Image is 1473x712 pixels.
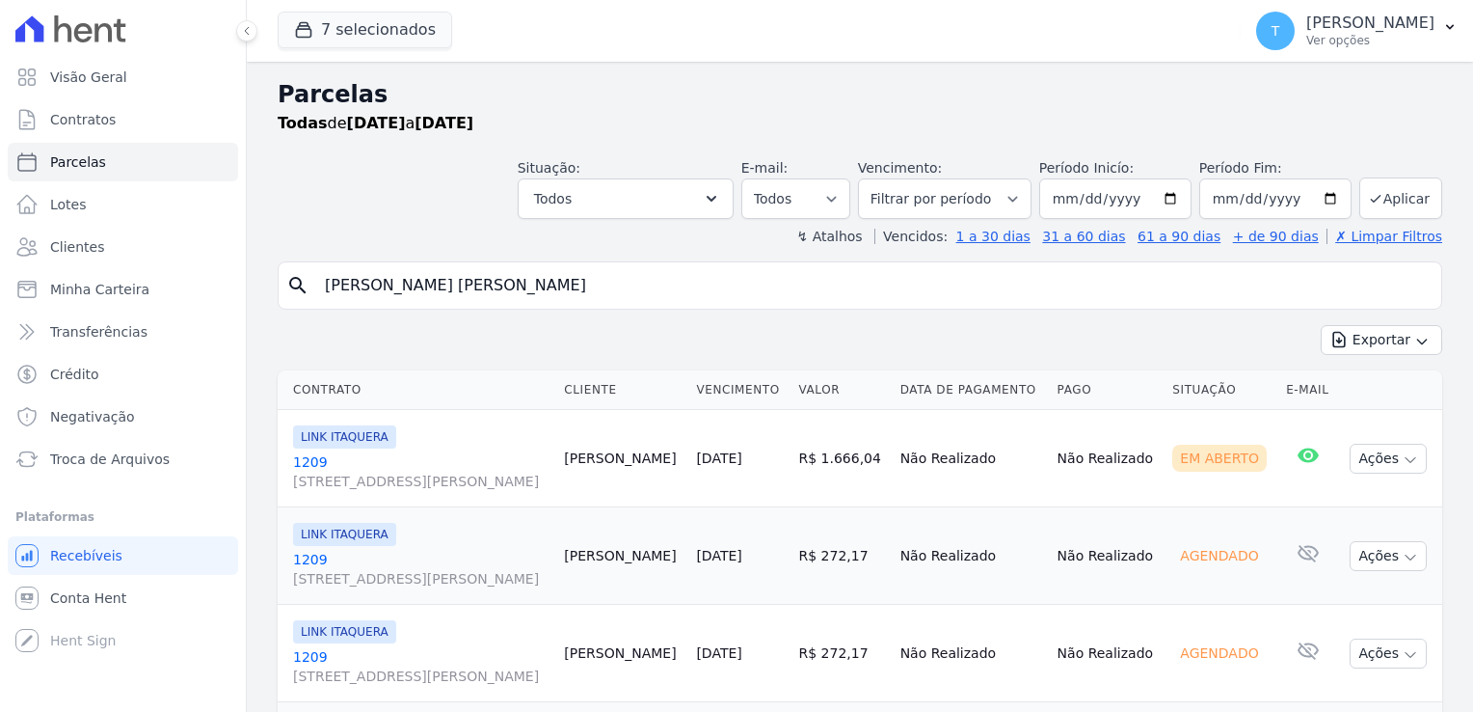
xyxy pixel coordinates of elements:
[278,370,556,410] th: Contrato
[556,507,688,605] td: [PERSON_NAME]
[1359,178,1442,219] button: Aplicar
[50,365,99,384] span: Crédito
[278,12,452,48] button: 7 selecionados
[534,187,572,210] span: Todos
[50,546,122,565] span: Recebíveis
[791,370,893,410] th: Valor
[893,370,1050,410] th: Data de Pagamento
[8,397,238,436] a: Negativação
[688,370,790,410] th: Vencimento
[1039,160,1134,176] label: Período Inicío:
[1172,640,1266,667] div: Agendado
[1350,639,1427,669] button: Ações
[8,228,238,266] a: Clientes
[893,410,1050,507] td: Não Realizado
[8,313,238,351] a: Transferências
[556,605,688,702] td: [PERSON_NAME]
[893,507,1050,605] td: Não Realizado
[293,523,396,546] span: LINK ITAQUERA
[50,195,87,214] span: Lotes
[1350,444,1427,474] button: Ações
[8,579,238,617] a: Conta Hent
[741,160,789,176] label: E-mail:
[293,647,549,686] a: 1209[STREET_ADDRESS][PERSON_NAME]
[518,178,734,219] button: Todos
[8,536,238,575] a: Recebíveis
[696,548,741,563] a: [DATE]
[8,185,238,224] a: Lotes
[893,605,1050,702] td: Não Realizado
[8,143,238,181] a: Parcelas
[1050,507,1165,605] td: Não Realizado
[956,229,1031,244] a: 1 a 30 dias
[1165,370,1278,410] th: Situação
[293,667,549,686] span: [STREET_ADDRESS][PERSON_NAME]
[293,550,549,589] a: 1209[STREET_ADDRESS][PERSON_NAME]
[518,160,580,176] label: Situação:
[1050,605,1165,702] td: Não Realizado
[313,266,1433,305] input: Buscar por nome do lote ou do cliente
[858,160,942,176] label: Vencimento:
[293,425,396,449] span: LINK ITAQUERA
[696,645,741,661] a: [DATE]
[1241,4,1473,58] button: T [PERSON_NAME] Ver opções
[50,237,104,257] span: Clientes
[1326,229,1442,244] a: ✗ Limpar Filtros
[293,472,549,491] span: [STREET_ADDRESS][PERSON_NAME]
[50,322,147,342] span: Transferências
[286,274,309,297] i: search
[1172,542,1266,569] div: Agendado
[1050,370,1165,410] th: Pago
[15,506,230,529] div: Plataformas
[293,452,549,491] a: 1209[STREET_ADDRESS][PERSON_NAME]
[50,110,116,129] span: Contratos
[293,620,396,644] span: LINK ITAQUERA
[50,450,170,469] span: Troca de Arquivos
[8,440,238,479] a: Troca de Arquivos
[796,229,862,244] label: ↯ Atalhos
[1199,158,1352,178] label: Período Fim:
[8,58,238,96] a: Visão Geral
[347,114,406,132] strong: [DATE]
[50,152,106,172] span: Parcelas
[1042,229,1125,244] a: 31 a 60 dias
[8,100,238,139] a: Contratos
[791,507,893,605] td: R$ 272,17
[791,410,893,507] td: R$ 1.666,04
[278,77,1442,112] h2: Parcelas
[50,589,126,608] span: Conta Hent
[50,280,149,299] span: Minha Carteira
[50,407,135,426] span: Negativação
[278,112,473,135] p: de a
[1278,370,1339,410] th: E-mail
[293,569,549,589] span: [STREET_ADDRESS][PERSON_NAME]
[1306,14,1434,33] p: [PERSON_NAME]
[278,114,328,132] strong: Todas
[1272,24,1280,38] span: T
[1138,229,1220,244] a: 61 a 90 dias
[1050,410,1165,507] td: Não Realizado
[791,605,893,702] td: R$ 272,17
[8,270,238,309] a: Minha Carteira
[1233,229,1319,244] a: + de 90 dias
[1306,33,1434,48] p: Ver opções
[1321,325,1442,355] button: Exportar
[415,114,473,132] strong: [DATE]
[50,68,127,87] span: Visão Geral
[8,355,238,394] a: Crédito
[1172,445,1267,472] div: Em Aberto
[1350,541,1427,571] button: Ações
[874,229,948,244] label: Vencidos:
